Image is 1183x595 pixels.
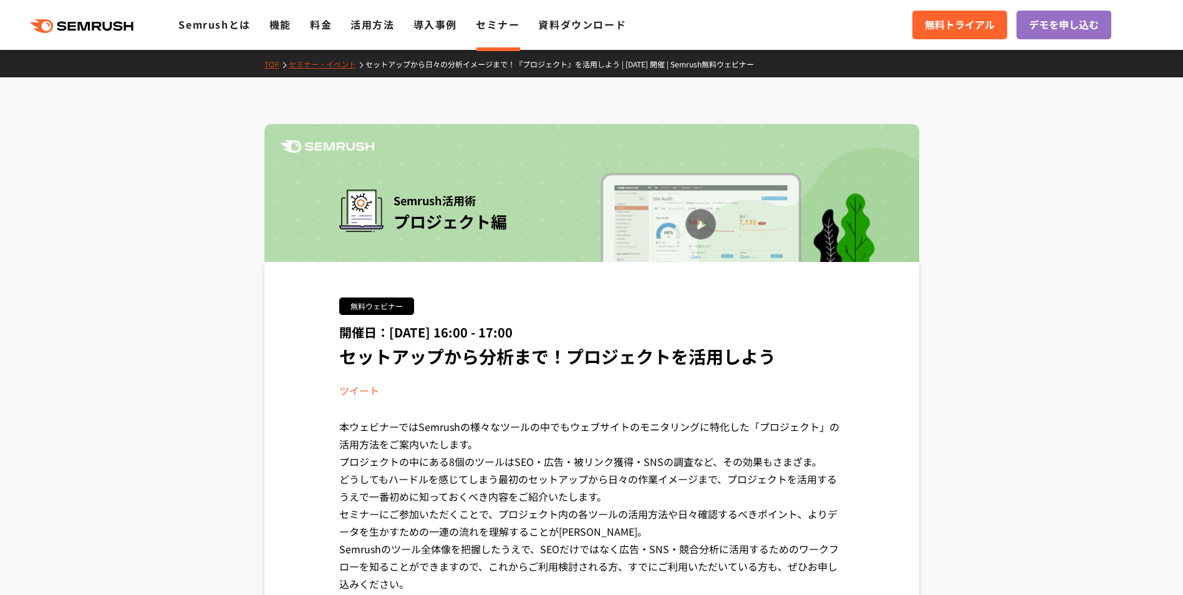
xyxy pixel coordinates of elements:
a: デモを申し込む [1016,11,1111,39]
span: 無料トライアル [925,17,995,33]
a: 無料トライアル [912,11,1007,39]
a: TOP [264,59,289,69]
a: セミナー・イベント [289,59,365,69]
span: プロジェクト編 [394,210,507,233]
span: セットアップから分析まで！プロジェクトを活用しよう [339,344,776,369]
span: Semrush活用術 [394,190,507,211]
a: Semrushとは [178,17,250,32]
a: 機能 [269,17,291,32]
span: デモを申し込む [1029,17,1099,33]
a: ツイート [339,383,379,398]
div: 無料ウェビナー [339,297,414,315]
a: 料金 [310,17,332,32]
a: セミナー [476,17,519,32]
span: 開催日：[DATE] 16:00 - 17:00 [339,323,513,341]
a: 導入事例 [413,17,457,32]
img: Semrush [281,140,374,153]
a: 活用方法 [350,17,394,32]
a: セットアップから日々の分析イメージまで！『プロジェクト』を活用しよう | [DATE] 開催 | Semrush無料ウェビナー [365,59,763,69]
a: 資料ダウンロード [538,17,626,32]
